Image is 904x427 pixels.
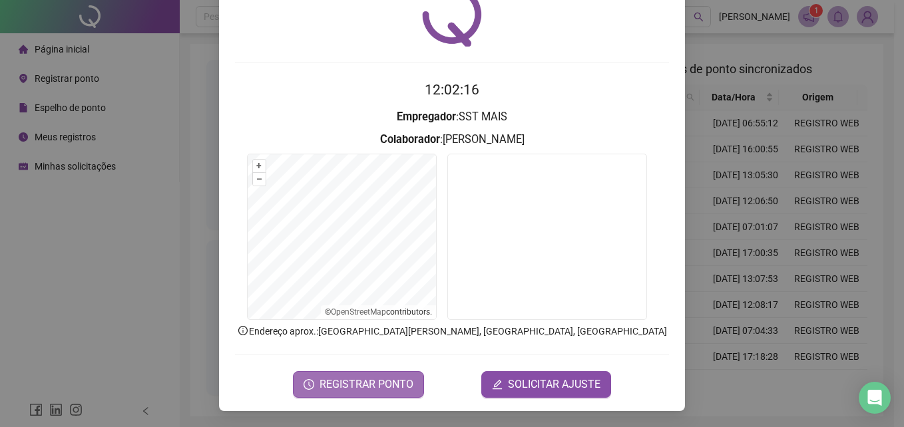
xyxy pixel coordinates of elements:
[325,307,432,317] li: © contributors.
[253,173,266,186] button: –
[492,379,503,390] span: edit
[425,82,479,98] time: 12:02:16
[397,110,456,123] strong: Empregador
[380,133,440,146] strong: Colaborador
[320,376,413,392] span: REGISTRAR PONTO
[508,376,600,392] span: SOLICITAR AJUSTE
[237,325,249,337] span: info-circle
[331,307,386,317] a: OpenStreetMap
[235,131,669,148] h3: : [PERSON_NAME]
[235,108,669,126] h3: : SST MAIS
[859,382,891,414] div: Open Intercom Messenger
[304,379,314,390] span: clock-circle
[481,371,611,398] button: editSOLICITAR AJUSTE
[253,160,266,172] button: +
[293,371,424,398] button: REGISTRAR PONTO
[235,324,669,339] p: Endereço aprox. : [GEOGRAPHIC_DATA][PERSON_NAME], [GEOGRAPHIC_DATA], [GEOGRAPHIC_DATA]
